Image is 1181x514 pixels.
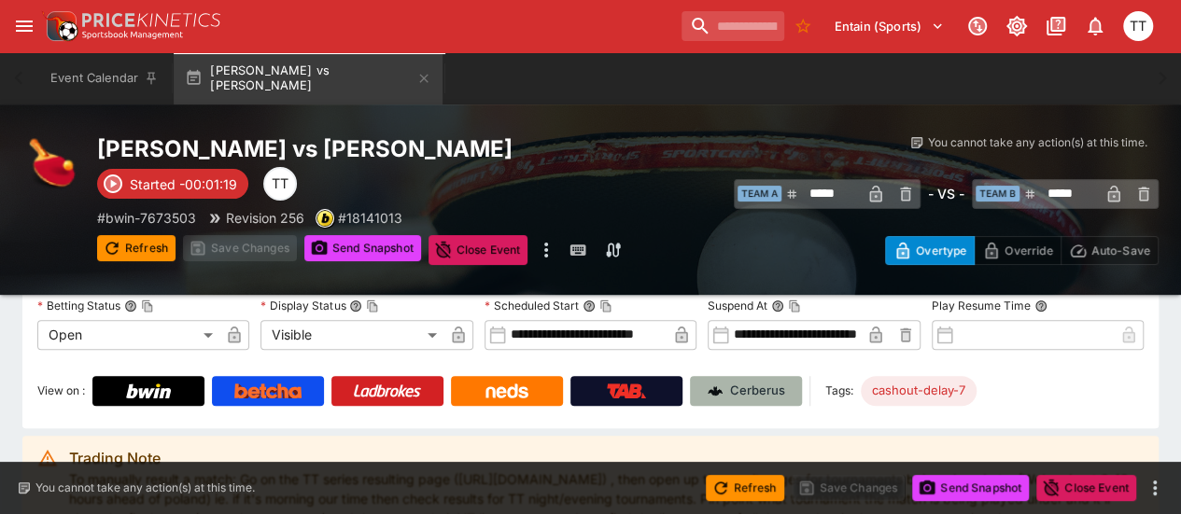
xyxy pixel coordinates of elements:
label: Tags: [825,376,853,406]
p: Cerberus [730,382,785,400]
label: View on : [37,376,85,406]
div: Open [37,320,219,350]
div: Start From [885,236,1159,265]
p: Display Status [260,298,345,313]
p: Started -00:01:19 [130,174,237,194]
div: Trading Note [69,447,1144,469]
div: bwin [316,209,334,228]
button: Thaddeus Taylor [1118,6,1159,47]
p: You cannot take any action(s) at this time. [928,134,1147,151]
button: open drawer [7,9,41,43]
img: PriceKinetics Logo [41,7,78,45]
img: Bwin [126,383,171,398]
p: Copy To Clipboard [338,208,402,228]
span: cashout-delay-7 [861,382,977,400]
p: Play Resume Time [932,298,1031,313]
div: Thaddeus Taylor [263,167,297,201]
button: Display StatusCopy To Clipboard [349,299,362,313]
button: Copy To Clipboard [366,299,379,313]
img: Neds [485,383,527,398]
button: Auto-Save [1061,236,1159,265]
button: [PERSON_NAME] vs [PERSON_NAME] [174,52,443,104]
button: Send Snapshot [304,235,421,261]
button: Overtype [885,236,975,265]
input: search [682,11,784,41]
button: Select Tenant [823,11,955,41]
img: Betcha [234,383,302,398]
button: Copy To Clipboard [788,299,801,313]
button: No Bookmarks [788,11,818,41]
button: Close Event [1036,475,1136,501]
button: Refresh [97,235,176,261]
img: bwin.png [316,210,333,227]
p: Override [1005,241,1052,260]
button: Betting StatusCopy To Clipboard [124,299,137,313]
button: Copy To Clipboard [599,299,612,313]
button: Close Event [429,235,528,265]
p: You cannot take any action(s) at this time. [35,479,255,496]
p: Betting Status [37,298,120,313]
button: Documentation [1039,9,1073,43]
button: Override [974,236,1061,265]
h2: Copy To Clipboard [97,134,716,163]
button: Suspend AtCopy To Clipboard [771,299,784,313]
button: Notifications [1078,9,1112,43]
div: Thaddeus Taylor [1123,11,1153,41]
p: Suspend At [708,298,767,313]
p: Copy To Clipboard [97,208,196,228]
button: Scheduled StartCopy To Clipboard [583,299,596,313]
img: PriceKinetics [82,13,220,27]
button: more [535,235,557,265]
button: Toggle light/dark mode [1000,9,1033,43]
h6: - VS - [928,184,964,203]
button: Copy To Clipboard [141,299,154,313]
img: Ladbrokes [353,383,421,398]
img: table_tennis.png [22,134,82,194]
button: Send Snapshot [912,475,1029,501]
p: Revision 256 [226,208,304,228]
div: Visible [260,320,443,350]
img: Cerberus [708,383,723,398]
a: Cerberus [690,376,802,406]
p: Auto-Save [1091,241,1150,260]
p: Scheduled Start [485,298,579,313]
button: Refresh [706,475,784,501]
button: Event Calendar [39,52,170,104]
button: more [1144,477,1166,499]
div: Betting Target: cerberus [861,376,977,406]
button: Play Resume Time [1034,299,1047,313]
img: Sportsbook Management [82,31,183,39]
span: Team B [976,186,1019,201]
span: Team A [738,186,781,201]
img: TabNZ [607,383,646,398]
p: Overtype [916,241,966,260]
button: Connected to PK [961,9,994,43]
